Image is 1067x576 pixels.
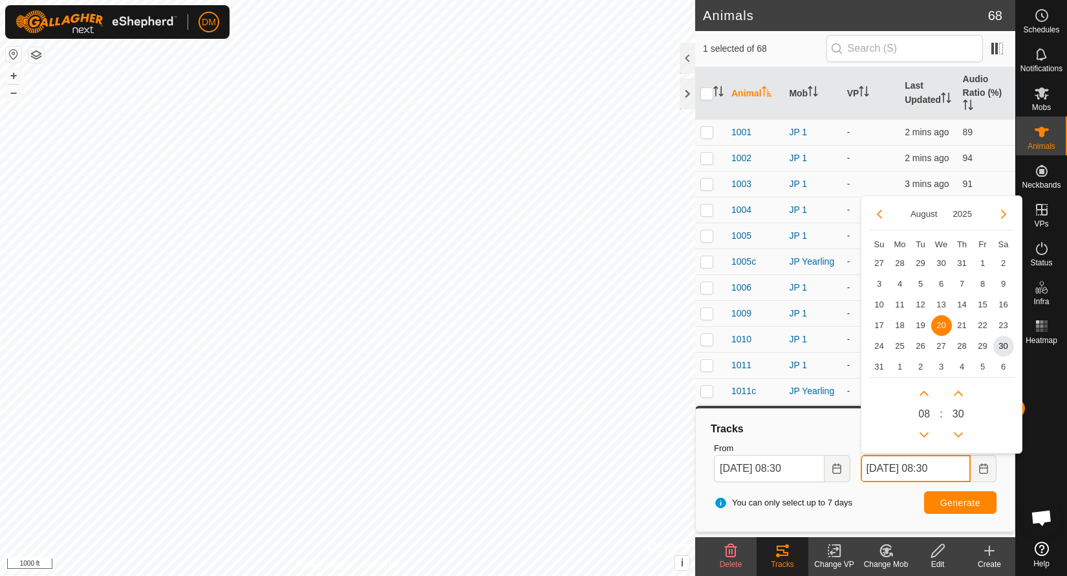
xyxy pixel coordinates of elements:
[931,253,952,274] td: 30
[952,294,973,315] td: 14
[958,67,1015,120] th: Audio Ratio (%)
[947,206,977,221] button: Choose Year
[731,126,751,139] span: 1001
[869,357,890,377] td: 31
[789,307,836,320] div: JP 1
[993,315,1014,336] td: 23
[731,281,751,294] span: 1006
[869,253,890,274] td: 27
[940,406,942,422] span: :
[703,42,826,56] span: 1 selected of 68
[1033,298,1049,305] span: Infra
[993,253,1014,274] td: 2
[890,253,911,274] span: 28
[890,336,911,357] td: 25
[847,360,850,370] app-display-virtual-paddock-transition: -
[1026,337,1057,344] span: Heatmap
[911,253,931,274] td: 29
[869,336,890,357] td: 24
[28,47,44,63] button: Map Layers
[911,315,931,336] span: 19
[726,67,784,120] th: Animal
[869,274,890,294] td: 3
[948,383,969,404] p-button: Next Minute
[973,357,993,377] td: 5
[993,357,1014,377] td: 6
[847,127,850,137] app-display-virtual-paddock-transition: -
[789,255,836,269] div: JP Yearling
[905,153,949,163] span: 30 Aug 2025 at 8:27 am
[731,307,751,320] span: 1009
[931,315,952,336] span: 20
[859,88,869,98] p-sorticon: Activate to sort
[993,294,1014,315] td: 16
[973,294,993,315] td: 15
[847,386,850,396] app-display-virtual-paddock-transition: -
[931,336,952,357] td: 27
[911,294,931,315] span: 12
[789,359,836,372] div: JP 1
[1030,259,1052,267] span: Status
[847,205,850,215] app-display-virtual-paddock-transition: -
[808,88,818,98] p-sorticon: Activate to sort
[869,294,890,315] td: 10
[789,126,836,139] div: JP 1
[890,357,911,377] td: 1
[993,204,1014,225] button: Next Month
[869,315,890,336] span: 17
[931,294,952,315] td: 13
[900,67,957,120] th: Last Updated
[714,496,852,509] span: You can only select up to 7 days
[911,357,931,377] td: 2
[952,274,973,294] td: 7
[1022,181,1061,189] span: Neckbands
[789,229,836,243] div: JP 1
[703,8,988,23] h2: Animals
[973,274,993,294] td: 8
[911,336,931,357] span: 26
[681,557,684,568] span: i
[360,559,398,571] a: Contact Us
[905,179,949,189] span: 30 Aug 2025 at 8:27 am
[914,383,934,404] p-button: Next Hour
[973,315,993,336] td: 22
[842,67,900,120] th: VP
[714,442,850,455] label: From
[869,204,890,225] button: Previous Month
[847,282,850,293] app-display-virtual-paddock-transition: -
[973,336,993,357] td: 29
[890,274,911,294] td: 4
[973,253,993,274] td: 1
[202,16,216,29] span: DM
[918,406,930,422] span: 0 8
[963,102,973,112] p-sorticon: Activate to sort
[860,559,912,570] div: Change Mob
[952,357,973,377] td: 4
[6,68,21,83] button: +
[952,315,973,336] span: 21
[16,10,177,34] img: Gallagher Logo
[924,491,997,514] button: Generate
[784,67,841,120] th: Mob
[941,94,951,105] p-sorticon: Activate to sort
[916,239,925,249] span: Tu
[905,127,949,137] span: 30 Aug 2025 at 8:27 am
[998,239,1009,249] span: Sa
[952,253,973,274] td: 31
[993,274,1014,294] td: 9
[914,425,934,445] p-button: Previous Hour
[963,127,973,137] span: 89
